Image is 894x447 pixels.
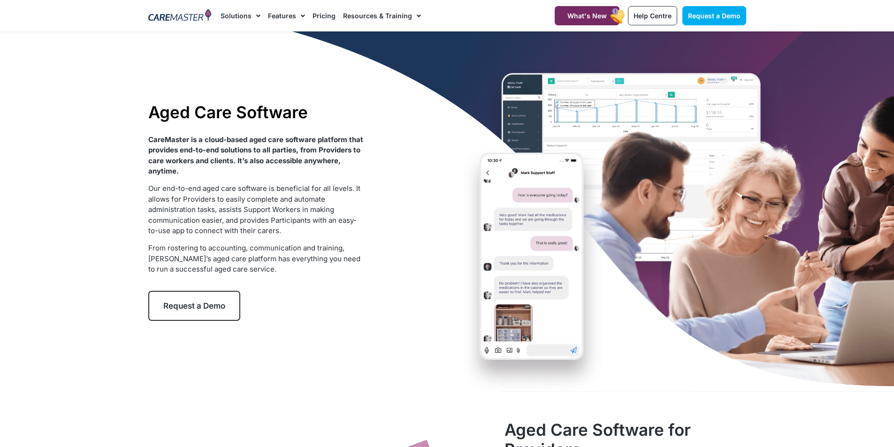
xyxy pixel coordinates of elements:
[148,102,364,122] h1: Aged Care Software
[148,291,240,321] a: Request a Demo
[148,9,212,23] img: CareMaster Logo
[148,184,360,235] span: Our end-to-end aged care software is beneficial for all levels. It allows for Providers to easily...
[634,12,672,20] span: Help Centre
[688,12,741,20] span: Request a Demo
[555,6,619,25] a: What's New
[682,6,746,25] a: Request a Demo
[148,243,360,273] span: From rostering to accounting, communication and training, [PERSON_NAME]’s aged care platform has ...
[163,301,225,311] span: Request a Demo
[628,6,677,25] a: Help Centre
[567,12,607,20] span: What's New
[148,135,363,176] strong: CareMaster is a cloud-based aged care software platform that provides end-to-end solutions to all...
